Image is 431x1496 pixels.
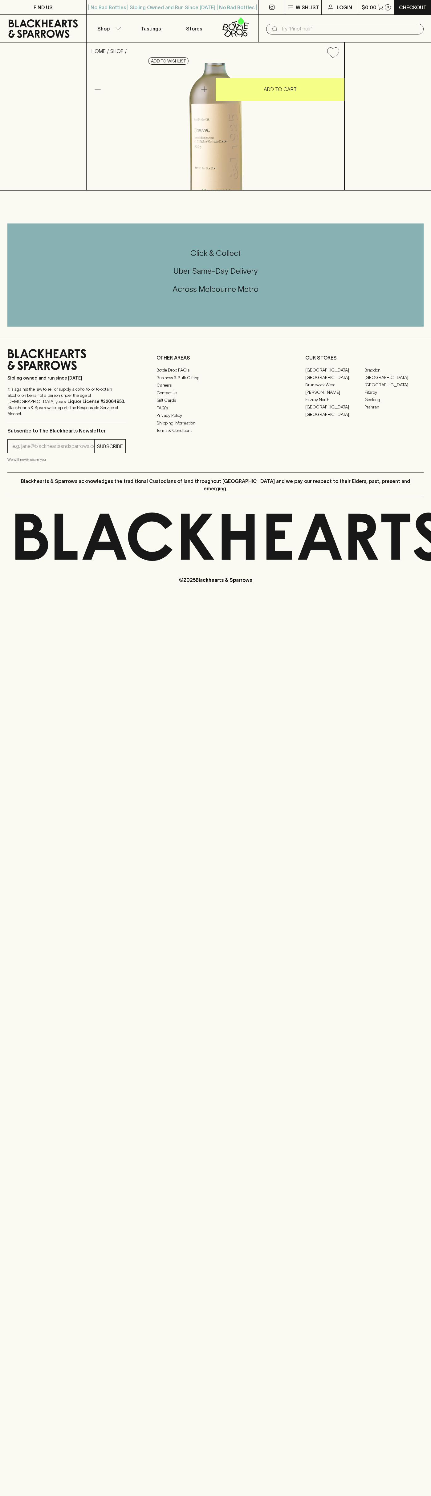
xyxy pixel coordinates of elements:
h5: Click & Collect [7,248,424,258]
a: [GEOGRAPHIC_DATA] [305,411,364,418]
a: Fitzroy [364,388,424,396]
p: Checkout [399,4,427,11]
a: Brunswick West [305,381,364,388]
a: Shipping Information [157,419,275,427]
p: We will never spam you [7,456,126,463]
a: [PERSON_NAME] [305,388,364,396]
a: Geelong [364,396,424,403]
a: FAQ's [157,404,275,412]
button: Shop [87,15,130,42]
a: Tastings [129,15,173,42]
p: OTHER AREAS [157,354,275,361]
a: Stores [173,15,216,42]
p: SUBSCRIBE [97,443,123,450]
p: OUR STORES [305,354,424,361]
button: Add to wishlist [325,45,342,61]
a: Privacy Policy [157,412,275,419]
a: [GEOGRAPHIC_DATA] [364,374,424,381]
p: Shop [97,25,110,32]
a: Bottle Drop FAQ's [157,367,275,374]
p: 0 [387,6,389,9]
a: SHOP [110,48,124,54]
p: Login [337,4,352,11]
a: [GEOGRAPHIC_DATA] [305,366,364,374]
a: Terms & Conditions [157,427,275,434]
p: $0.00 [362,4,376,11]
a: Braddon [364,366,424,374]
a: [GEOGRAPHIC_DATA] [364,381,424,388]
strong: Liquor License #32064953 [67,399,124,404]
a: Prahran [364,403,424,411]
input: Try "Pinot noir" [281,24,419,34]
div: Call to action block [7,223,424,327]
p: FIND US [34,4,53,11]
a: [GEOGRAPHIC_DATA] [305,403,364,411]
a: Careers [157,382,275,389]
a: Gift Cards [157,397,275,404]
p: Subscribe to The Blackhearts Newsletter [7,427,126,434]
a: Fitzroy North [305,396,364,403]
a: Contact Us [157,389,275,396]
button: SUBSCRIBE [95,440,125,453]
img: 39742.png [87,63,344,190]
button: Add to wishlist [148,57,189,65]
button: ADD TO CART [216,78,344,101]
p: It is against the law to sell or supply alcohol to, or to obtain alcohol on behalf of a person un... [7,386,126,417]
h5: Uber Same-Day Delivery [7,266,424,276]
p: ADD TO CART [264,86,297,93]
p: Sibling owned and run since [DATE] [7,375,126,381]
p: Wishlist [296,4,319,11]
input: e.g. jane@blackheartsandsparrows.com.au [12,441,94,451]
h5: Across Melbourne Metro [7,284,424,294]
p: Tastings [141,25,161,32]
a: [GEOGRAPHIC_DATA] [305,374,364,381]
a: Business & Bulk Gifting [157,374,275,381]
p: Blackhearts & Sparrows acknowledges the traditional Custodians of land throughout [GEOGRAPHIC_DAT... [12,477,419,492]
p: Stores [186,25,202,32]
a: HOME [91,48,106,54]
